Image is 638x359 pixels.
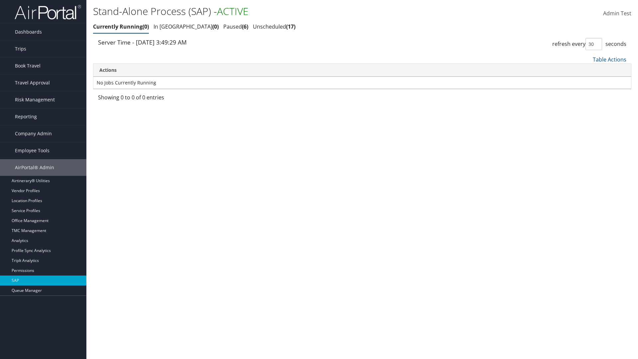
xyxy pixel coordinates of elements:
[286,23,295,30] span: 17
[15,24,42,40] span: Dashboards
[98,38,357,47] div: Server Time - [DATE] 3:49:29 AM
[605,40,626,48] span: seconds
[15,159,54,176] span: AirPortal® Admin
[15,142,50,159] span: Employee Tools
[15,58,41,74] span: Book Travel
[93,64,631,77] th: Actions
[603,3,631,24] a: Admin Test
[15,41,26,57] span: Trips
[93,77,631,89] td: No Jobs Currently Running
[15,74,50,91] span: Travel Approval
[15,4,81,20] img: airportal-logo.png
[15,108,37,125] span: Reporting
[93,23,149,30] a: Currently Running0
[15,125,52,142] span: Company Admin
[593,56,626,63] a: Table Actions
[154,23,219,30] a: In [GEOGRAPHIC_DATA]0
[223,23,248,30] a: Paused6
[253,23,295,30] a: Unscheduled17
[552,40,585,48] span: refresh every
[212,23,219,30] span: 0
[217,4,249,18] span: ACTIVE
[603,10,631,17] span: Admin Test
[143,23,149,30] span: 0
[242,23,248,30] span: 6
[98,93,223,105] div: Showing 0 to 0 of 0 entries
[93,4,452,18] h1: Stand-Alone Process (SAP) -
[15,91,55,108] span: Risk Management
